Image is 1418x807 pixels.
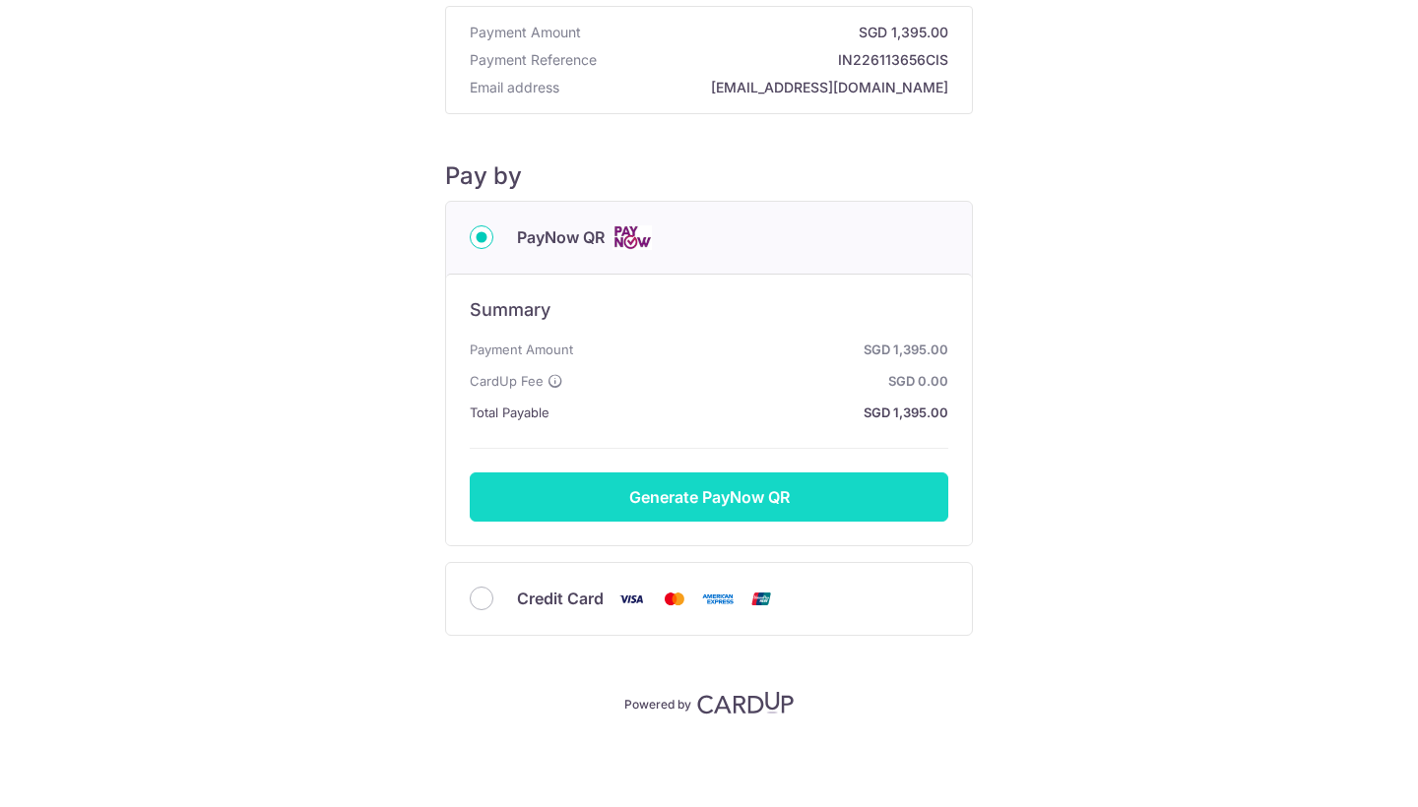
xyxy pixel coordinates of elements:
[517,587,604,610] span: Credit Card
[470,225,948,250] div: PayNow QR Cards logo
[470,338,573,361] span: Payment Amount
[470,369,544,393] span: CardUp Fee
[589,23,948,42] strong: SGD 1,395.00
[517,225,605,249] span: PayNow QR
[612,225,652,250] img: Cards logo
[698,587,738,611] img: American Express
[655,587,694,611] img: Mastercard
[470,472,948,522] button: Generate PayNow QR
[581,338,948,361] strong: SGD 1,395.00
[571,369,948,393] strong: SGD 0.00
[624,693,691,713] p: Powered by
[612,587,651,611] img: Visa
[470,78,559,97] span: Email address
[470,298,948,322] h6: Summary
[445,161,973,191] h5: Pay by
[605,50,948,70] strong: IN226113656CIS
[470,587,948,611] div: Credit Card Visa Mastercard American Express Union Pay
[470,23,581,42] span: Payment Amount
[567,78,948,97] strong: [EMAIL_ADDRESS][DOMAIN_NAME]
[557,401,948,424] strong: SGD 1,395.00
[470,401,549,424] span: Total Payable
[697,691,794,714] img: CardUp
[470,50,597,70] span: Payment Reference
[741,587,781,611] img: Union Pay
